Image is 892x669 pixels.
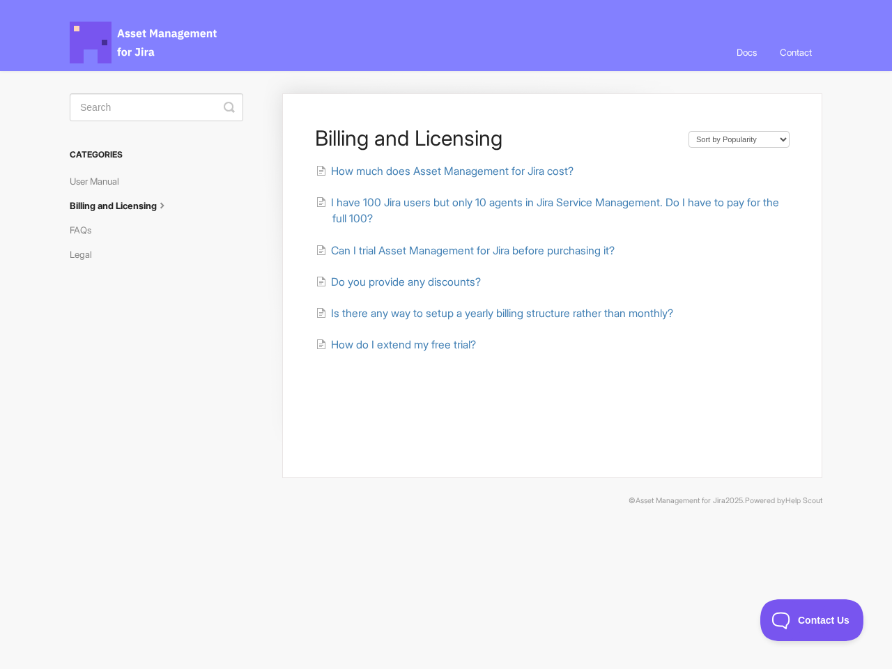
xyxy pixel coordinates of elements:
span: How do I extend my free trial? [331,338,476,351]
h3: Categories [70,142,243,167]
a: Legal [70,243,102,266]
a: User Manual [70,170,130,192]
p: © 2025. [70,495,822,507]
select: Page reloads on selection [689,131,790,148]
a: Is there any way to setup a yearly billing structure rather than monthly? [316,307,673,320]
a: Billing and Licensing [70,194,180,217]
span: Do you provide any discounts? [331,275,481,289]
a: I have 100 Jira users but only 10 agents in Jira Service Management. Do I have to pay for the ful... [316,196,779,225]
span: How much does Asset Management for Jira cost? [331,164,574,178]
span: Asset Management for Jira Docs [70,22,219,63]
a: FAQs [70,219,102,241]
a: Can I trial Asset Management for Jira before purchasing it? [316,244,615,257]
span: Powered by [745,496,822,505]
a: Contact [769,33,822,71]
iframe: Toggle Customer Support [760,599,864,641]
span: Is there any way to setup a yearly billing structure rather than monthly? [331,307,673,320]
h1: Billing and Licensing [315,125,675,151]
span: Can I trial Asset Management for Jira before purchasing it? [331,244,615,257]
a: Docs [726,33,767,71]
a: Help Scout [785,496,822,505]
a: Asset Management for Jira [636,496,725,505]
a: How much does Asset Management for Jira cost? [316,164,574,178]
input: Search [70,93,243,121]
span: I have 100 Jira users but only 10 agents in Jira Service Management. Do I have to pay for the ful... [331,196,779,225]
a: Do you provide any discounts? [316,275,481,289]
a: How do I extend my free trial? [316,338,476,351]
